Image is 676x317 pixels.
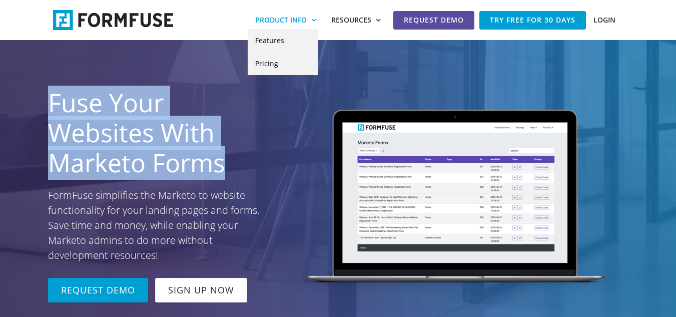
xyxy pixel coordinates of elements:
[248,29,318,75] ul: Product Info
[324,11,388,29] a: Resources
[155,278,247,302] a: Sign Up Now
[248,52,318,75] a: Pricing
[48,88,274,178] h1: Fuse Your Websites With Marketo Forms
[48,278,148,302] a: Request Demo
[586,11,623,29] a: Login
[393,11,474,30] a: Request Demo
[48,188,274,263] p: FormFuse simplifies the Marketo to website functionality for your landing pages and forms. Save t...
[248,11,324,29] a: Product Info
[479,11,586,30] a: Try Free for 30 Days
[248,29,318,52] a: Features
